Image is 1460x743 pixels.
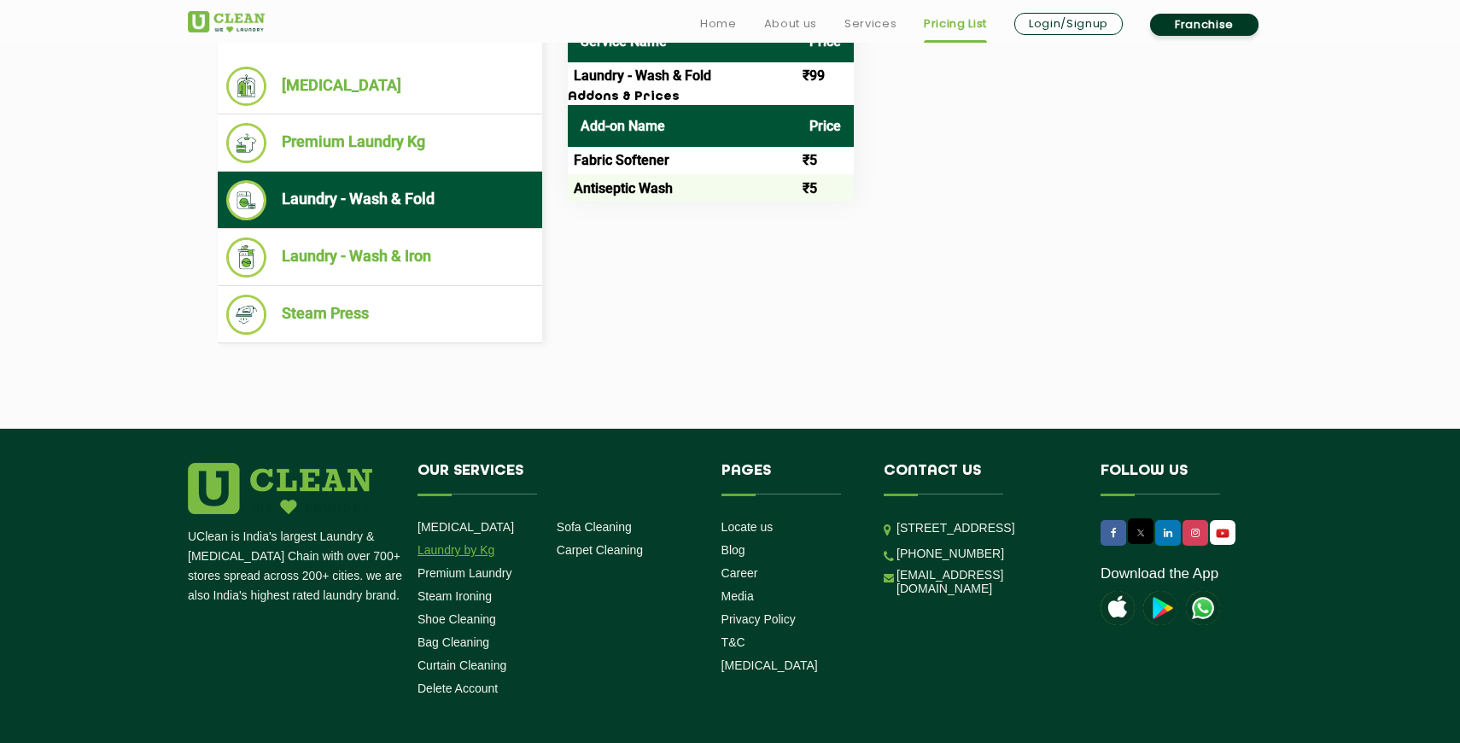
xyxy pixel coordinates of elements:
a: Carpet Cleaning [557,543,643,557]
a: Locate us [721,520,774,534]
a: Media [721,589,754,603]
a: Franchise [1150,14,1259,36]
a: [MEDICAL_DATA] [721,658,818,672]
a: T&C [721,635,745,649]
a: Login/Signup [1014,13,1123,35]
a: Download the App [1101,565,1218,582]
img: Laundry - Wash & Fold [226,180,266,220]
th: Price [797,105,854,147]
th: Add-on Name [568,105,797,147]
li: Laundry - Wash & Fold [226,180,534,220]
a: Laundry by Kg [418,543,494,557]
a: Home [700,14,737,34]
td: Laundry - Wash & Fold [568,62,797,90]
img: playstoreicon.png [1143,591,1177,625]
img: logo.png [188,463,372,514]
td: ₹99 [797,62,854,90]
a: Privacy Policy [721,612,796,626]
h4: Contact us [884,463,1075,495]
td: Fabric Softener [568,147,797,174]
td: ₹5 [797,147,854,174]
img: UClean Laundry and Dry Cleaning [1186,591,1220,625]
a: Sofa Cleaning [557,520,632,534]
img: Dry Cleaning [226,67,266,106]
li: [MEDICAL_DATA] [226,67,534,106]
a: [PHONE_NUMBER] [896,547,1004,560]
img: Laundry - Wash & Iron [226,237,266,278]
a: Bag Cleaning [418,635,489,649]
a: Career [721,566,758,580]
a: Steam Ironing [418,589,492,603]
img: Premium Laundry Kg [226,123,266,163]
td: ₹5 [797,174,854,202]
p: [STREET_ADDRESS] [896,518,1075,538]
a: About us [764,14,817,34]
li: Steam Press [226,295,534,335]
a: Blog [721,543,745,557]
a: Services [844,14,896,34]
img: apple-icon.png [1101,591,1135,625]
a: Shoe Cleaning [418,612,496,626]
h4: Follow us [1101,463,1251,495]
a: Delete Account [418,682,498,695]
img: UClean Laundry and Dry Cleaning [188,11,265,32]
h4: Our Services [418,463,696,495]
td: Antiseptic Wash [568,174,797,202]
a: Pricing List [924,14,987,34]
a: Curtain Cleaning [418,658,506,672]
h4: Pages [721,463,859,495]
li: Laundry - Wash & Iron [226,237,534,278]
li: Premium Laundry Kg [226,123,534,163]
a: [EMAIL_ADDRESS][DOMAIN_NAME] [896,568,1075,595]
img: UClean Laundry and Dry Cleaning [1212,524,1234,542]
h3: Addons & Prices [568,90,854,105]
img: Steam Press [226,295,266,335]
p: UClean is India's largest Laundry & [MEDICAL_DATA] Chain with over 700+ stores spread across 200+... [188,527,405,606]
a: [MEDICAL_DATA] [418,520,514,534]
a: Premium Laundry [418,566,512,580]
